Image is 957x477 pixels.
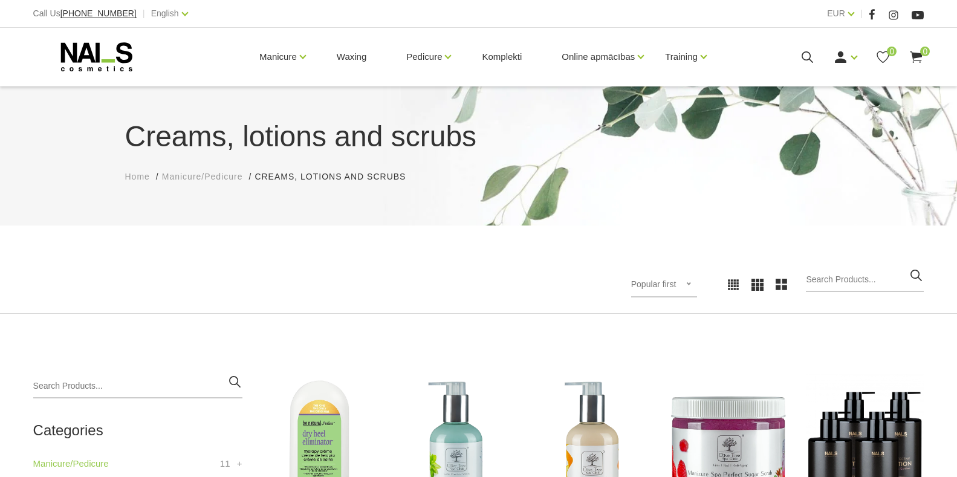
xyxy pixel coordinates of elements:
[220,456,230,471] span: 11
[827,6,845,21] a: EUR
[875,50,890,65] a: 0
[162,170,243,183] a: Manicure/Pedicure
[259,33,297,81] a: Manicure
[143,6,145,21] span: |
[33,6,137,21] div: Call Us
[920,47,930,56] span: 0
[60,9,137,18] a: [PHONE_NUMBER]
[33,374,242,398] input: Search Products...
[125,170,150,183] a: Home
[665,33,698,81] a: Training
[125,172,150,181] span: Home
[237,456,242,471] a: +
[887,47,897,56] span: 0
[327,28,376,86] a: Waxing
[33,456,109,471] a: Manicure/Pedicure
[631,279,676,289] span: Popular first
[472,28,531,86] a: Komplekti
[860,6,863,21] span: |
[562,33,635,81] a: Online apmācības
[33,423,242,438] h2: Categories
[255,170,418,183] li: Creams, lotions and scrubs
[909,50,924,65] a: 0
[125,115,832,158] h1: Creams, lotions and scrubs
[162,172,243,181] span: Manicure/Pedicure
[60,8,137,18] span: [PHONE_NUMBER]
[406,33,442,81] a: Pedicure
[806,268,924,292] input: Search Products...
[151,6,179,21] a: English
